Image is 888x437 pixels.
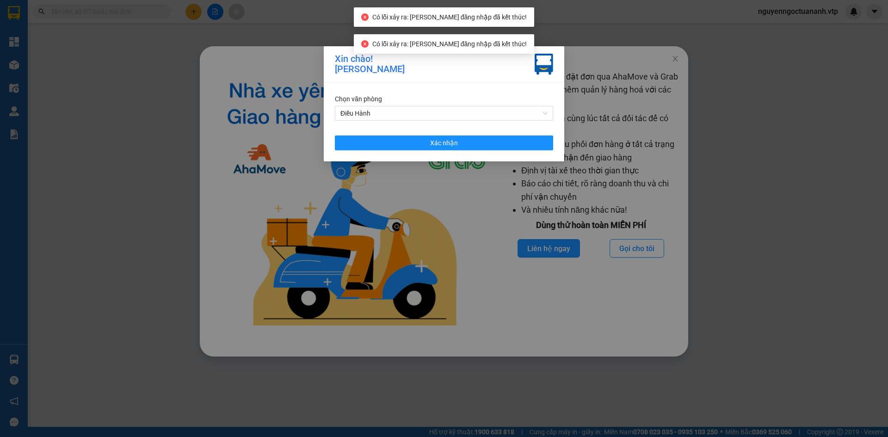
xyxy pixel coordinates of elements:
[372,40,527,48] span: Có lỗi xảy ra: [PERSON_NAME] đăng nhập đã kết thúc!
[335,135,553,150] button: Xác nhận
[535,54,553,75] img: vxr-icon
[372,13,527,21] span: Có lỗi xảy ra: [PERSON_NAME] đăng nhập đã kết thúc!
[335,94,553,104] div: Chọn văn phòng
[361,40,369,48] span: close-circle
[430,138,458,148] span: Xác nhận
[361,13,369,21] span: close-circle
[340,106,548,120] span: Điều Hành
[335,54,405,75] div: Xin chào! [PERSON_NAME]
